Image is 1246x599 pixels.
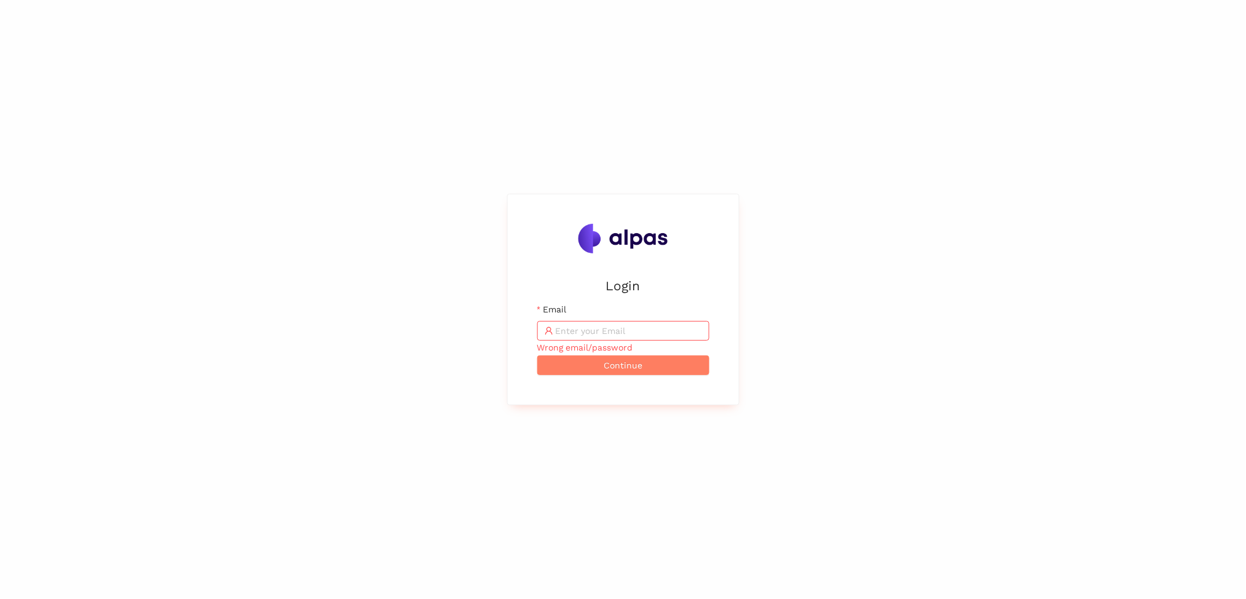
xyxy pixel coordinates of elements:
[556,324,702,338] input: Email
[537,276,709,296] h2: Login
[537,303,566,316] label: Email
[604,359,642,372] span: Continue
[578,224,668,253] img: Alpas.ai Logo
[537,355,709,375] button: Continue
[545,327,553,335] span: user
[537,341,709,354] div: Wrong email/password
